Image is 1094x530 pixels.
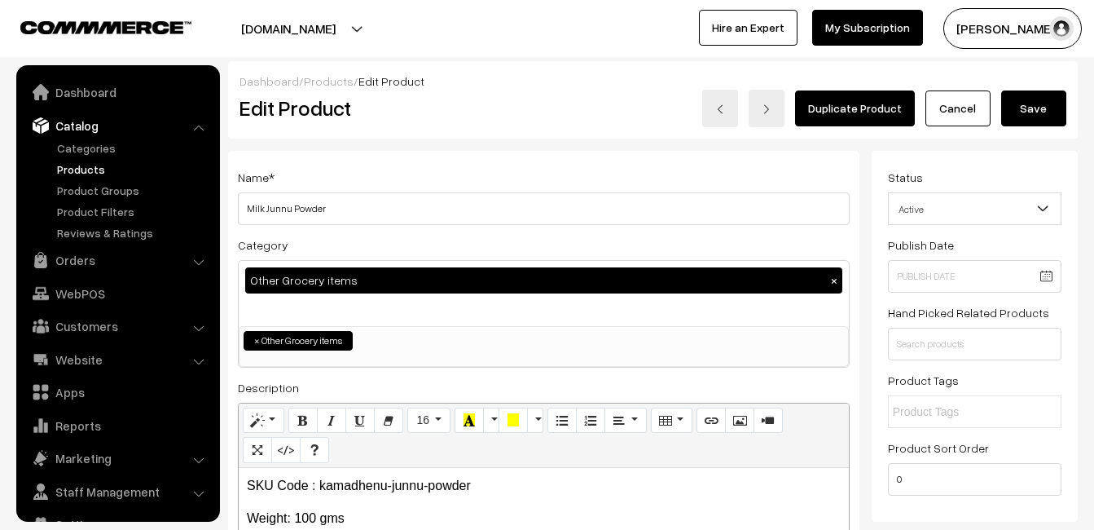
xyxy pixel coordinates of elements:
button: Italic (CTRL+I) [317,408,346,434]
button: Video [753,408,783,434]
a: Product Groups [53,182,214,199]
button: More Color [527,408,543,434]
button: Paragraph [604,408,646,434]
img: right-arrow.png [762,104,771,114]
a: Dashboard [239,74,299,88]
p: SKU Code : kamadhenu-junnu-powder [247,476,841,496]
input: Product Tags [893,404,1035,421]
img: left-arrow.png [715,104,725,114]
label: Product Sort Order [888,439,989,457]
button: Underline (CTRL+U) [345,408,375,434]
button: Style [243,408,284,434]
a: Cancel [925,91,991,126]
button: Ordered list (CTRL+SHIFT+NUM8) [576,408,605,434]
a: Hire an Expert [699,10,797,46]
button: Picture [725,408,754,434]
img: COMMMERCE [20,21,191,33]
button: Save [1001,91,1066,126]
a: Dashboard [20,77,214,107]
h2: Edit Product [239,95,569,121]
label: Status [888,169,923,186]
button: Bold (CTRL+B) [288,408,318,434]
button: More Color [483,408,499,434]
button: Help [300,437,329,463]
div: Other Grocery items [245,267,842,294]
label: Publish Date [888,236,954,254]
input: Search products [888,328,1061,360]
a: Products [53,161,214,178]
button: Background Color [499,408,528,434]
div: / / [239,73,1066,90]
button: Recent Color [455,408,484,434]
button: Table [651,408,692,434]
label: Description [238,379,299,396]
button: Font Size [407,408,450,434]
span: 16 [416,413,429,426]
a: Products [304,74,354,88]
a: Apps [20,378,214,407]
span: Active [888,192,1061,225]
button: [PERSON_NAME] [943,8,1082,49]
span: Edit Product [358,74,424,88]
a: WebPOS [20,279,214,308]
button: Unordered list (CTRL+SHIFT+NUM7) [547,408,577,434]
a: My Subscription [812,10,923,46]
button: Remove Font Style (CTRL+\) [374,408,403,434]
button: Full Screen [243,437,272,463]
input: Name [238,192,850,225]
a: Customers [20,311,214,341]
label: Hand Picked Related Products [888,304,1049,321]
a: Website [20,345,214,374]
a: Duplicate Product [795,91,915,126]
button: [DOMAIN_NAME] [184,8,393,49]
a: Staff Management [20,477,214,506]
button: Link (CTRL+K) [696,408,726,434]
span: Active [889,195,1061,223]
img: user [1049,16,1074,41]
input: Enter Number [888,463,1061,496]
a: Categories [53,139,214,157]
a: Reviews & Ratings [53,224,214,241]
a: Orders [20,245,214,275]
a: Marketing [20,444,214,473]
a: Reports [20,411,214,440]
label: Product Tags [888,372,959,389]
label: Name [238,169,275,186]
input: Publish Date [888,260,1061,293]
p: Weight: 100 gms [247,509,841,528]
a: Catalog [20,111,214,140]
button: Code View [271,437,301,463]
a: Product Filters [53,203,214,220]
a: COMMMERCE [20,16,163,36]
button: × [827,273,841,288]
